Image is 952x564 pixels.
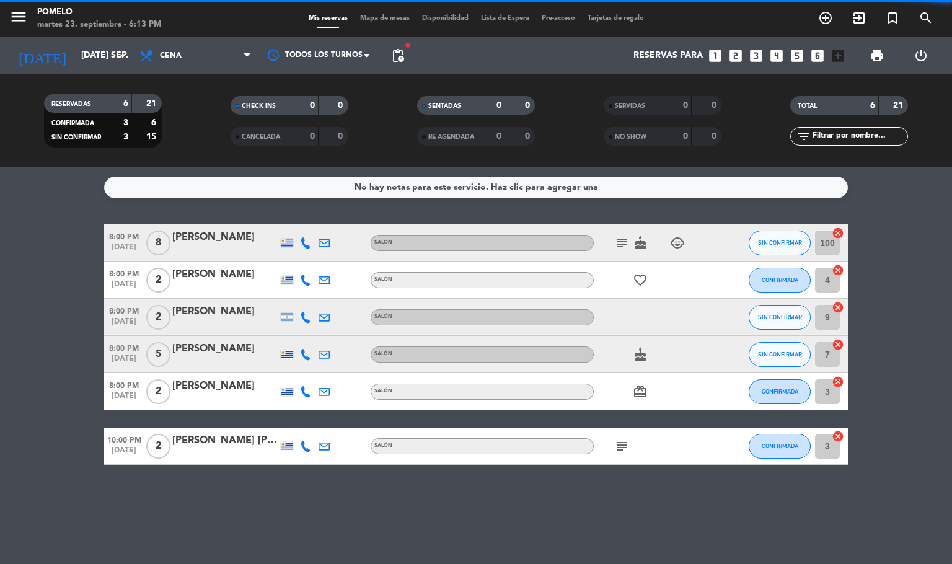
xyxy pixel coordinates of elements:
i: menu [9,7,28,26]
span: Cena [160,51,182,60]
input: Filtrar por nombre... [811,130,907,143]
span: Lista de Espera [475,15,535,22]
div: [PERSON_NAME] [172,267,278,283]
strong: 0 [683,132,688,141]
i: looks_two [728,48,744,64]
span: Salón [374,443,392,448]
i: subject [614,439,629,454]
button: CONFIRMADA [749,379,811,404]
span: 5 [146,342,170,367]
span: Salón [374,240,392,245]
i: looks_4 [769,48,785,64]
i: exit_to_app [852,11,866,25]
i: cancel [832,430,844,443]
span: Reservas para [633,51,703,61]
span: 8:00 PM [104,266,144,280]
strong: 0 [683,101,688,110]
strong: 21 [893,101,906,110]
i: cancel [832,338,844,351]
i: add_box [830,48,846,64]
span: SIN CONFIRMAR [758,314,802,320]
strong: 3 [123,118,128,127]
span: [DATE] [104,243,144,257]
strong: 0 [712,101,719,110]
span: CONFIRMADA [762,443,798,449]
strong: 0 [338,132,345,141]
span: Salón [374,277,392,282]
div: [PERSON_NAME] [172,304,278,320]
span: NO SHOW [615,134,646,140]
i: turned_in_not [885,11,900,25]
span: [DATE] [104,446,144,460]
span: 2 [146,379,170,404]
strong: 6 [123,99,128,108]
button: CONFIRMADA [749,434,811,459]
i: power_settings_new [914,48,928,63]
span: fiber_manual_record [404,42,412,49]
div: [PERSON_NAME] [PERSON_NAME] [PERSON_NAME] [172,433,278,449]
span: 8:00 PM [104,340,144,355]
i: arrow_drop_down [115,48,130,63]
span: Pre-acceso [535,15,581,22]
span: [DATE] [104,392,144,406]
button: menu [9,7,28,30]
i: looks_5 [789,48,805,64]
i: cancel [832,264,844,276]
i: filter_list [796,129,811,144]
i: child_care [670,236,685,250]
i: looks_3 [748,48,764,64]
strong: 0 [525,132,532,141]
span: 8 [146,231,170,255]
i: search [919,11,933,25]
span: CONFIRMADA [762,276,798,283]
strong: 0 [338,101,345,110]
span: SERVIDAS [615,103,645,109]
i: cancel [832,301,844,314]
span: CONFIRMADA [51,120,94,126]
span: CANCELADA [242,134,280,140]
div: LOG OUT [899,37,943,74]
span: [DATE] [104,355,144,369]
span: SIN CONFIRMAR [758,351,802,358]
button: SIN CONFIRMAR [749,305,811,330]
i: cancel [832,376,844,388]
span: SENTADAS [428,103,461,109]
span: 2 [146,268,170,293]
span: pending_actions [390,48,405,63]
span: Mapa de mesas [354,15,416,22]
button: SIN CONFIRMAR [749,231,811,255]
span: 8:00 PM [104,229,144,243]
strong: 6 [870,101,875,110]
span: [DATE] [104,280,144,294]
strong: 6 [151,118,159,127]
i: add_circle_outline [818,11,833,25]
span: [DATE] [104,317,144,332]
span: 8:00 PM [104,303,144,317]
strong: 21 [146,99,159,108]
button: CONFIRMADA [749,268,811,293]
div: [PERSON_NAME] [172,341,278,357]
span: 2 [146,305,170,330]
i: cake [633,236,648,250]
i: card_giftcard [633,384,648,399]
strong: 0 [496,101,501,110]
button: SIN CONFIRMAR [749,342,811,367]
span: Mis reservas [302,15,354,22]
span: TOTAL [798,103,817,109]
span: SIN CONFIRMAR [758,239,802,246]
div: [PERSON_NAME] [172,378,278,394]
span: Salón [374,351,392,356]
i: cancel [832,227,844,239]
span: RE AGENDADA [428,134,474,140]
span: CHECK INS [242,103,276,109]
span: CONFIRMADA [762,388,798,395]
span: Salón [374,314,392,319]
strong: 3 [123,133,128,141]
div: martes 23. septiembre - 6:13 PM [37,19,161,31]
span: print [870,48,884,63]
i: looks_one [707,48,723,64]
div: No hay notas para este servicio. Haz clic para agregar una [355,180,598,195]
strong: 0 [310,132,315,141]
strong: 0 [496,132,501,141]
i: looks_6 [809,48,826,64]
